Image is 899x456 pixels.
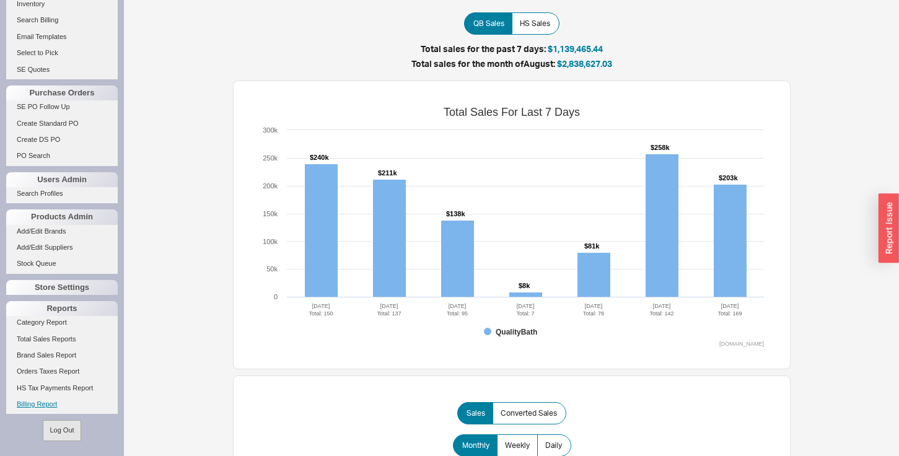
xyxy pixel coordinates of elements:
tspan: $8k [519,282,530,289]
div: Reports [6,301,118,316]
div: Purchase Orders [6,85,118,100]
a: HS Tax Payments Report [6,382,118,395]
div: Products Admin [6,209,118,224]
tspan: $211k [378,169,397,177]
a: Add/Edit Suppliers [6,241,118,254]
tspan: [DATE] [517,303,534,309]
tspan: Total: 95 [447,310,468,317]
a: SE PO Follow Up [6,100,118,113]
text: 50k [266,265,278,273]
text: 250k [263,154,278,162]
tspan: $203k [719,174,738,182]
tspan: Total: 137 [377,310,401,317]
tspan: $138k [446,210,465,217]
a: Total Sales Reports [6,333,118,346]
a: Email Templates [6,30,118,43]
text: 100k [263,238,278,245]
tspan: Total: 150 [309,310,333,317]
tspan: [DATE] [653,303,670,309]
text: 0 [274,293,278,300]
tspan: Total: 142 [649,310,673,317]
tspan: Total: 78 [583,310,604,317]
a: PO Search [6,149,118,162]
div: Users Admin [6,172,118,187]
text: 300k [263,126,278,134]
tspan: [DATE] [721,303,739,309]
a: Orders Taxes Report [6,365,118,378]
a: Billing Report [6,398,118,411]
tspan: [DATE] [585,303,602,309]
span: Monthly [462,441,489,450]
a: Create Standard PO [6,117,118,130]
tspan: QualityBath [496,328,537,336]
a: Stock Queue [6,257,118,270]
a: Search Billing [6,14,118,27]
span: HS Sales [520,19,550,28]
h5: Total sales for the month of August : [136,59,887,68]
a: Add/Edit Brands [6,225,118,238]
text: 200k [263,182,278,190]
span: $2,838,627.03 [557,58,612,69]
tspan: Total: 7 [516,310,534,317]
tspan: Total: 169 [717,310,742,317]
text: 150k [263,210,278,217]
tspan: [DATE] [449,303,466,309]
span: Weekly [505,441,530,450]
tspan: [DATE] [380,303,398,309]
button: Log Out [43,420,81,441]
div: Store Settings [6,280,118,295]
tspan: $81k [584,242,600,250]
a: Create DS PO [6,133,118,146]
h5: Total sales for the past 7 days: [136,45,887,53]
a: SE Quotes [6,63,118,76]
tspan: $258k [651,144,670,151]
span: Sales [467,408,485,418]
span: $1,139,465.44 [548,43,603,54]
a: Search Profiles [6,187,118,200]
text: [DOMAIN_NAME] [719,341,764,347]
tspan: Total Sales For Last 7 Days [444,106,580,118]
tspan: [DATE] [312,303,330,309]
a: Category Report [6,316,118,329]
span: Converted Sales [501,408,557,418]
span: QB Sales [473,19,504,28]
a: Brand Sales Report [6,349,118,362]
a: Select to Pick [6,46,118,59]
span: Daily [545,441,562,450]
tspan: $240k [310,154,329,161]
